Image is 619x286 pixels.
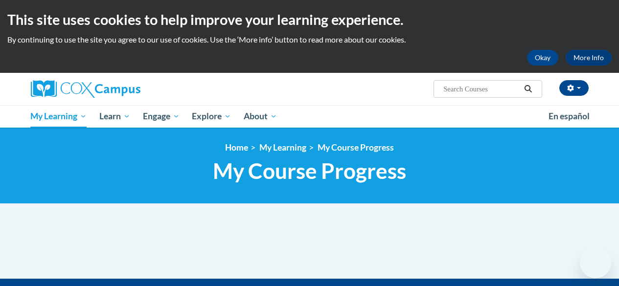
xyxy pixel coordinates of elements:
[237,105,283,128] a: About
[225,142,248,153] a: Home
[580,247,611,278] iframe: Button to launch messaging window
[542,106,596,127] a: En español
[527,50,558,66] button: Okay
[7,34,612,45] p: By continuing to use the site you agree to our use of cookies. Use the ‘More info’ button to read...
[521,83,535,95] button: Search
[137,105,186,128] a: Engage
[318,142,394,153] a: My Course Progress
[549,111,590,121] span: En español
[259,142,306,153] a: My Learning
[7,10,612,29] h2: This site uses cookies to help improve your learning experience.
[559,80,589,96] button: Account Settings
[244,110,277,122] span: About
[23,105,596,128] div: Main menu
[93,105,137,128] a: Learn
[213,158,406,184] span: My Course Progress
[31,80,207,98] a: Cox Campus
[442,83,521,95] input: Search Courses
[30,110,87,122] span: My Learning
[192,110,231,122] span: Explore
[31,80,140,98] img: Cox Campus
[99,110,130,122] span: Learn
[185,105,237,128] a: Explore
[143,110,180,122] span: Engage
[24,105,93,128] a: My Learning
[566,50,612,66] a: More Info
